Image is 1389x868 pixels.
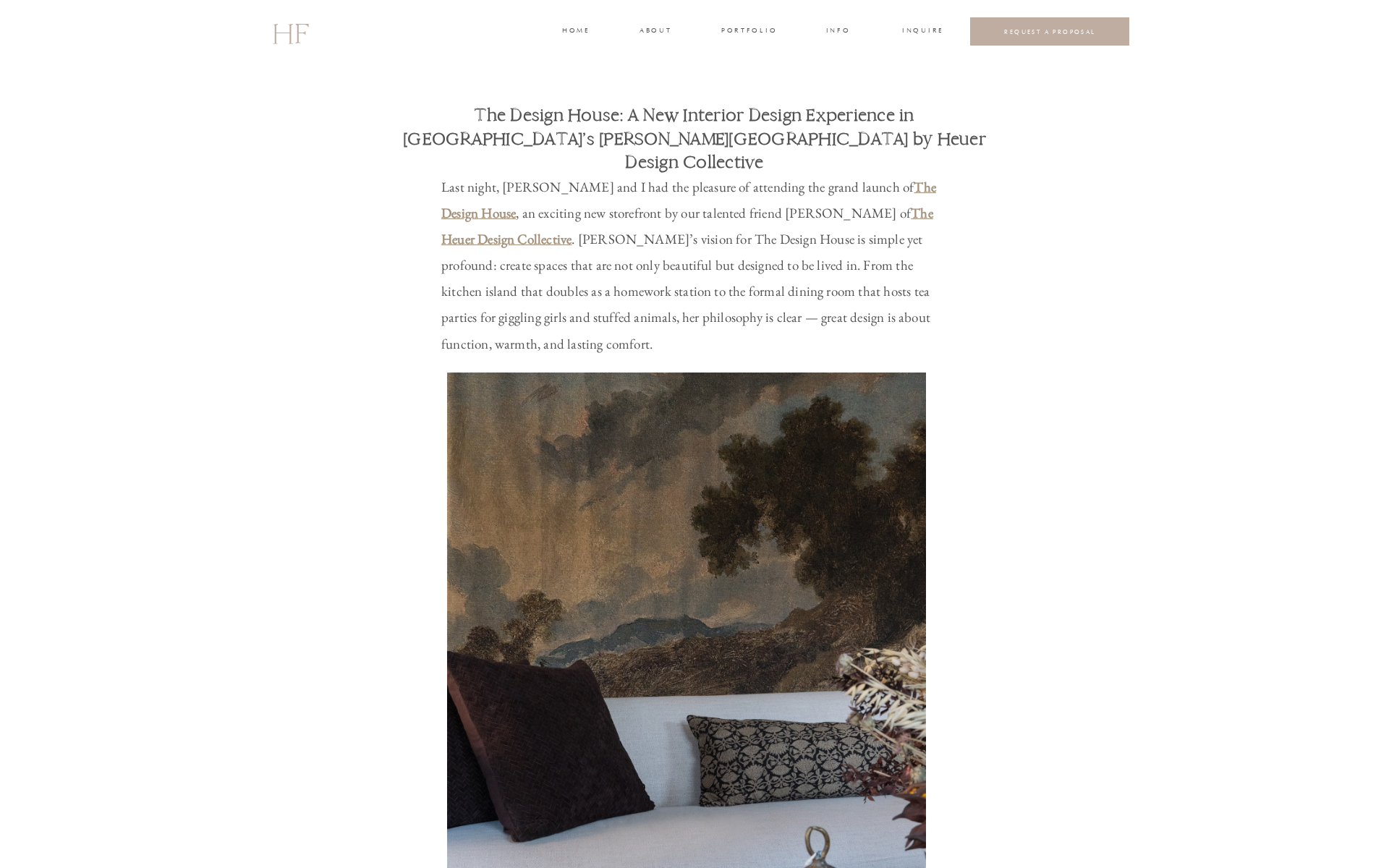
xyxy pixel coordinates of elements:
[272,11,308,53] a: HF
[391,103,998,174] h1: The Design House: A New Interior Design Experience in [GEOGRAPHIC_DATA]’s [PERSON_NAME][GEOGRAPHI...
[902,25,941,38] a: INQUIRE
[441,204,933,248] a: The Heuer Design Collective
[441,178,936,222] a: The Design House
[562,25,589,38] a: home
[982,27,1118,35] a: REQUEST A PROPOSAL
[825,25,851,38] a: INFO
[640,25,670,38] a: about
[721,25,776,38] a: portfolio
[441,178,936,353] span: Last night, [PERSON_NAME] and I had the pleasure of attending the grand launch of , an exciting n...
